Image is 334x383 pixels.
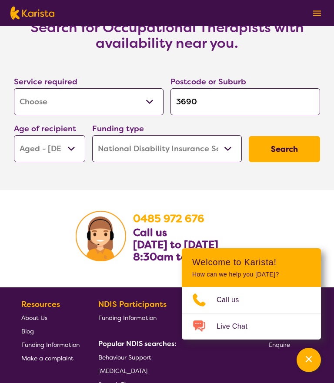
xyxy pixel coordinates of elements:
input: Type [170,88,320,115]
b: Popular NDIS searches: [98,339,177,348]
span: Behaviour Support [98,353,151,361]
span: About Us [21,314,47,322]
img: Karista logo [10,7,54,20]
a: Enquire [269,338,309,351]
a: [MEDICAL_DATA] [98,364,173,377]
p: How can we help you [DATE]? [192,271,311,278]
b: [DATE] to [DATE] [133,238,218,252]
img: menu [313,10,321,16]
a: Funding Information [98,311,173,324]
span: [MEDICAL_DATA] [98,367,147,375]
span: Funding Information [21,341,80,349]
a: About Us [21,311,80,324]
b: Call us [133,226,167,240]
button: Channel Menu [297,348,321,372]
a: 0485 972 676 [133,212,204,226]
ul: Choose channel [182,287,321,340]
span: Live Chat [217,320,258,333]
span: Funding Information [98,314,157,322]
a: Blog [21,324,80,338]
b: 8:30am to 6:30pm AEST [133,250,259,264]
span: Blog [21,327,34,335]
h2: Welcome to Karista! [192,257,311,267]
a: Make a complaint [21,351,80,365]
a: Behaviour Support [98,350,173,364]
b: NDIS Participants [98,299,167,310]
button: Search [249,136,320,162]
span: Call us [217,293,250,306]
label: Service required [14,77,77,87]
div: Channel Menu [182,248,321,340]
span: Make a complaint [21,354,73,362]
label: Funding type [92,123,144,134]
a: Funding Information [21,338,80,351]
label: Age of recipient [14,123,76,134]
span: Enquire [269,341,290,349]
b: Resources [21,299,60,310]
label: Postcode or Suburb [170,77,246,87]
img: Karista Client Service [76,211,126,261]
